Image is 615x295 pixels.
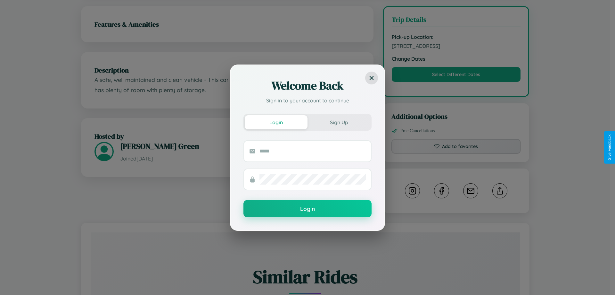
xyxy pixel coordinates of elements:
div: Give Feedback [607,134,612,161]
h2: Welcome Back [243,78,372,93]
button: Sign Up [307,115,370,129]
p: Sign in to your account to continue [243,97,372,104]
button: Login [245,115,307,129]
button: Login [243,200,372,217]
